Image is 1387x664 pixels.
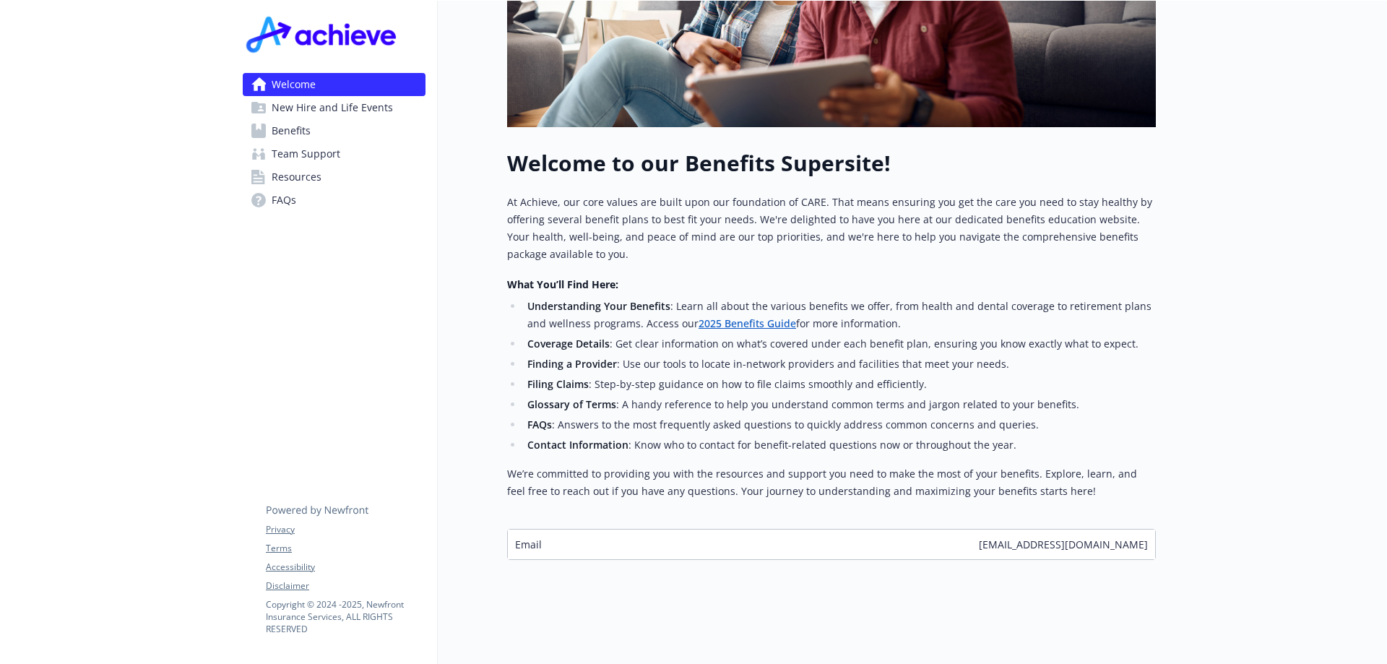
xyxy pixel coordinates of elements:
[266,579,425,592] a: Disclaimer
[527,357,617,371] strong: Finding a Provider
[699,316,796,330] a: 2025 Benefits Guide
[515,537,542,552] span: Email
[243,165,425,189] a: Resources
[527,377,589,391] strong: Filing Claims
[523,416,1156,434] li: : Answers to the most frequently asked questions to quickly address common concerns and queries.
[266,561,425,574] a: Accessibility
[523,298,1156,332] li: : Learn all about the various benefits we offer, from health and dental coverage to retirement pl...
[272,189,296,212] span: FAQs
[243,73,425,96] a: Welcome
[523,436,1156,454] li: : Know who to contact for benefit-related questions now or throughout the year.
[243,189,425,212] a: FAQs
[523,355,1156,373] li: : Use our tools to locate in-network providers and facilities that meet your needs.
[527,418,552,431] strong: FAQs
[527,337,610,350] strong: Coverage Details
[507,277,618,291] strong: What You’ll Find Here:
[523,396,1156,413] li: : A handy reference to help you understand common terms and jargon related to your benefits.
[266,523,425,536] a: Privacy
[527,438,628,452] strong: Contact Information
[979,537,1148,552] span: [EMAIL_ADDRESS][DOMAIN_NAME]
[266,598,425,635] p: Copyright © 2024 - 2025 , Newfront Insurance Services, ALL RIGHTS RESERVED
[272,165,321,189] span: Resources
[527,397,616,411] strong: Glossary of Terms
[243,119,425,142] a: Benefits
[243,142,425,165] a: Team Support
[523,376,1156,393] li: : Step-by-step guidance on how to file claims smoothly and efficiently.
[507,150,1156,176] h1: Welcome to our Benefits Supersite!
[243,96,425,119] a: New Hire and Life Events
[272,96,393,119] span: New Hire and Life Events
[527,299,670,313] strong: Understanding Your Benefits
[507,194,1156,263] p: At Achieve, our core values are built upon our foundation of CARE. That means ensuring you get th...
[523,335,1156,353] li: : Get clear information on what’s covered under each benefit plan, ensuring you know exactly what...
[507,465,1156,500] p: We’re committed to providing you with the resources and support you need to make the most of your...
[272,73,316,96] span: Welcome
[272,142,340,165] span: Team Support
[272,119,311,142] span: Benefits
[266,542,425,555] a: Terms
